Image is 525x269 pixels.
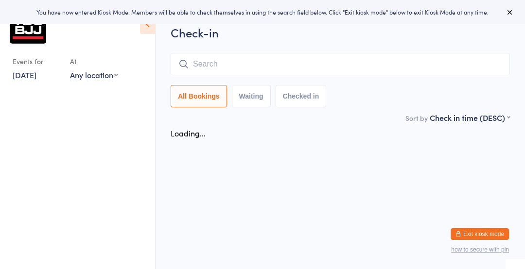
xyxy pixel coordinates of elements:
a: [DATE] [13,69,36,80]
div: Events for [13,53,60,69]
div: Check in time (DESC) [430,112,510,123]
button: Waiting [232,85,271,107]
button: Checked in [276,85,327,107]
div: At [70,53,118,69]
div: Any location [70,69,118,80]
label: Sort by [405,113,428,123]
input: Search [171,53,510,75]
button: Exit kiosk mode [451,228,509,240]
button: how to secure with pin [451,246,509,253]
h2: Check-in [171,24,510,40]
div: Loading... [171,128,206,138]
img: gary-porter-tds-bjj [10,7,46,44]
button: All Bookings [171,85,227,107]
div: You have now entered Kiosk Mode. Members will be able to check themselves in using the search fie... [16,8,509,16]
